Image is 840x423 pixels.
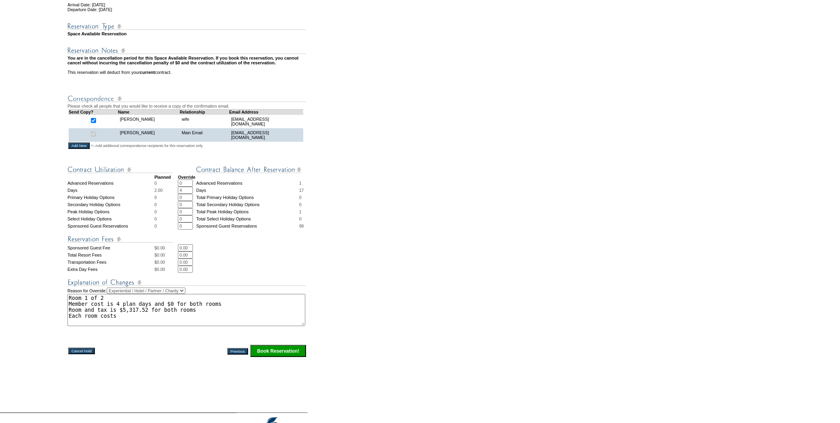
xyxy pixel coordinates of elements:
[154,202,157,207] span: 0
[67,208,154,215] td: Peak Holiday Options
[67,234,173,244] img: Reservation Fees
[67,201,154,208] td: Secondary Holiday Options
[154,251,178,259] td: $
[227,348,248,355] input: Previous
[157,245,165,250] span: 0.00
[67,21,306,31] img: Reservation Type
[68,348,95,354] input: Cancel Hold
[67,165,173,175] img: Contract Utilization
[299,224,304,228] span: 98
[67,266,154,273] td: Extra Day Fees
[299,202,302,207] span: 0
[67,288,307,326] td: Reason for Override:
[154,188,163,193] span: 2.00
[118,114,180,128] td: [PERSON_NAME]
[196,222,299,230] td: Sponsored Guest Reservations
[67,46,306,56] img: Reservation Notes
[118,109,180,114] td: Name
[154,175,171,180] strong: Planned
[154,259,178,266] td: $
[196,201,299,208] td: Total Secondary Holiday Options
[180,109,229,114] td: Relationship
[68,143,90,149] input: Add New
[154,181,157,185] span: 0
[67,104,229,108] span: Please check all people that you would like to receive a copy of the confirmation email.
[229,114,303,128] td: [EMAIL_ADDRESS][DOMAIN_NAME]
[299,195,302,200] span: 0
[180,114,229,128] td: wife
[67,244,154,251] td: Sponsored Guest Fee
[67,70,307,75] td: This reservation will deduct from your contract.
[67,56,307,65] td: You are in the cancellation period for this Space Available Reservation. If you book this reserva...
[157,260,165,265] span: 0.00
[69,109,118,114] td: Send Copy?
[154,244,178,251] td: $
[67,278,306,288] img: Explanation of Changes
[180,128,229,142] td: Main Email
[154,209,157,214] span: 0
[67,194,154,201] td: Primary Holiday Options
[250,345,306,357] input: Click this button to finalize your reservation.
[196,180,299,187] td: Advanced Reservations
[67,259,154,266] td: Transportation Fees
[67,222,154,230] td: Sponsored Guest Reservations
[229,109,303,114] td: Email Address
[67,187,154,194] td: Days
[229,128,303,142] td: [EMAIL_ADDRESS][DOMAIN_NAME]
[196,194,299,201] td: Total Primary Holiday Options
[178,175,195,180] strong: Override
[157,253,165,257] span: 0.00
[118,128,180,142] td: [PERSON_NAME]
[157,267,165,272] span: 0.00
[299,216,302,221] span: 0
[140,70,155,75] b: current
[299,188,304,193] span: 17
[154,216,157,221] span: 0
[67,31,307,36] td: Space Available Reservation
[154,195,157,200] span: 0
[196,165,301,175] img: Contract Balance After Reservation
[299,209,302,214] span: 1
[154,224,157,228] span: 0
[67,251,154,259] td: Total Resort Fees
[154,266,178,273] td: $
[196,187,299,194] td: Days
[67,215,154,222] td: Select Holiday Options
[67,7,307,12] td: Departure Date: [DATE]
[91,143,204,148] span: <--Add additional correspondence recipients for this reservation only.
[196,208,299,215] td: Total Peak Holiday Options
[299,181,302,185] span: 1
[67,180,154,187] td: Advanced Reservations
[196,215,299,222] td: Total Select Holiday Options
